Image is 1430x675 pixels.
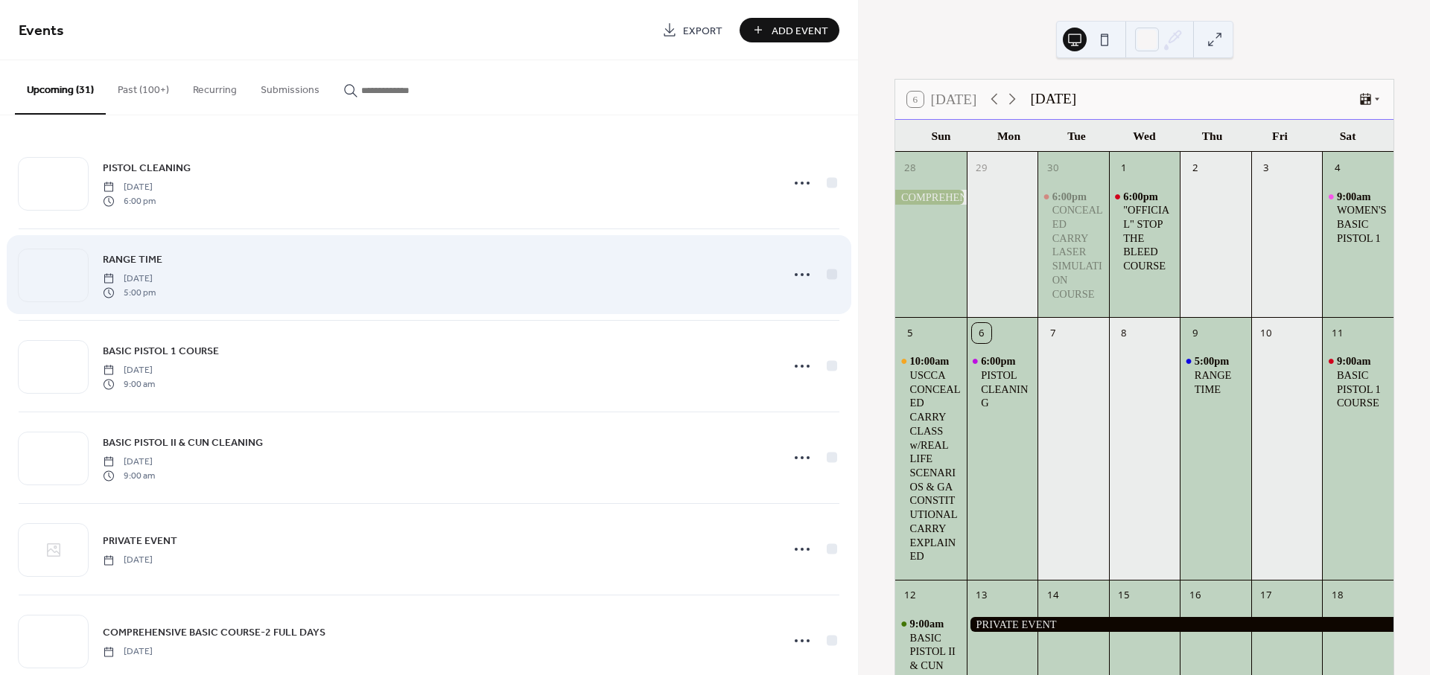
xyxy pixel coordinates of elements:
[1195,354,1232,368] span: 5:00pm
[1110,120,1178,152] div: Wed
[1337,190,1373,204] span: 9:00am
[1043,323,1062,342] div: 7
[103,434,263,451] a: BASIC PISTOL II & CUN CLEANING
[1337,203,1388,245] div: WOMEN'S BASIC PISTOL 1
[1109,190,1180,273] div: "OFFICIAL" STOP THE BLEED COURSE
[103,252,162,268] span: RANGE TIME
[106,60,181,113] button: Past (100+)
[1123,190,1160,204] span: 6:00pm
[103,251,162,268] a: RANGE TIME
[1185,586,1204,605] div: 16
[103,344,219,359] span: BASIC PISTOL 1 COURSE
[1328,323,1347,342] div: 11
[900,586,920,605] div: 12
[1256,323,1276,342] div: 10
[103,272,156,286] span: [DATE]
[103,534,177,549] span: PRIVATE EVENT
[972,586,991,605] div: 13
[1052,203,1103,301] div: CONCEALED CARRY LASER SIMULATION COURSE
[103,194,156,208] span: 6:00 pm
[1030,89,1076,110] div: [DATE]
[19,16,64,45] span: Events
[1123,203,1174,273] div: "OFFICIAL" STOP THE BLEED COURSE
[895,190,967,205] div: COMPREHENSIVE BASIC COURSE-2 FULL DAYS
[1180,354,1251,396] div: RANGE TIME
[103,435,263,451] span: BASIC PISTOL II & CUN CLEANING
[907,120,975,152] div: Sun
[910,617,947,631] span: 9:00am
[15,60,106,115] button: Upcoming (31)
[972,323,991,342] div: 6
[900,159,920,178] div: 28
[1314,120,1382,152] div: Sat
[181,60,249,113] button: Recurring
[910,368,961,563] div: USCCA CONCEALED CARRY CLASS w/REAL LIFE SCENARIOS & GA CONSTITUTIONAL CARRY EXPLAINED
[249,60,331,113] button: Submissions
[1195,368,1245,396] div: RANGE TIME
[103,159,191,176] a: PISTOL CLEANING
[1322,190,1394,246] div: WOMEN'S BASIC PISTOL 1
[1185,323,1204,342] div: 9
[1043,159,1062,178] div: 30
[1337,354,1373,368] span: 9:00am
[103,181,156,194] span: [DATE]
[1246,120,1314,152] div: Fri
[683,23,722,39] span: Export
[967,617,1394,632] div: PRIVATE EVENT
[1328,159,1347,178] div: 4
[1328,586,1347,605] div: 18
[1178,120,1246,152] div: Thu
[103,455,155,469] span: [DATE]
[1052,190,1090,204] span: 6:00pm
[1037,190,1109,301] div: CONCEALED CARRY LASER SIMULATION COURSE
[967,354,1038,410] div: PISTOL CLEANING
[1322,354,1394,410] div: BASIC PISTOL 1 COURSE
[1114,159,1134,178] div: 1
[103,377,155,391] span: 9:00 am
[1114,323,1134,342] div: 8
[910,354,952,368] span: 10:00am
[103,469,155,482] span: 9:00 am
[103,364,155,377] span: [DATE]
[103,625,325,641] span: COMPREHENSIVE BASIC COURSE-2 FULL DAYS
[1256,159,1276,178] div: 3
[1256,586,1276,605] div: 17
[103,161,191,176] span: PISTOL CLEANING
[972,159,991,178] div: 29
[895,354,967,563] div: USCCA CONCEALED CARRY CLASS w/REAL LIFE SCENARIOS & GA CONSTITUTIONAL CARRY EXPLAINED
[981,368,1032,410] div: PISTOL CLEANING
[740,18,839,42] button: Add Event
[1043,586,1062,605] div: 14
[1185,159,1204,178] div: 2
[103,624,325,641] a: COMPREHENSIVE BASIC COURSE-2 FULL DAYS
[103,645,153,659] span: [DATE]
[772,23,828,39] span: Add Event
[103,532,177,549] a: PRIVATE EVENT
[1043,120,1110,152] div: Tue
[103,554,153,567] span: [DATE]
[103,342,219,359] a: BASIC PISTOL 1 COURSE
[103,286,156,299] span: 5:00 pm
[651,18,734,42] a: Export
[981,354,1018,368] span: 6:00pm
[900,323,920,342] div: 5
[1337,368,1388,410] div: BASIC PISTOL 1 COURSE
[975,120,1043,152] div: Mon
[1114,586,1134,605] div: 15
